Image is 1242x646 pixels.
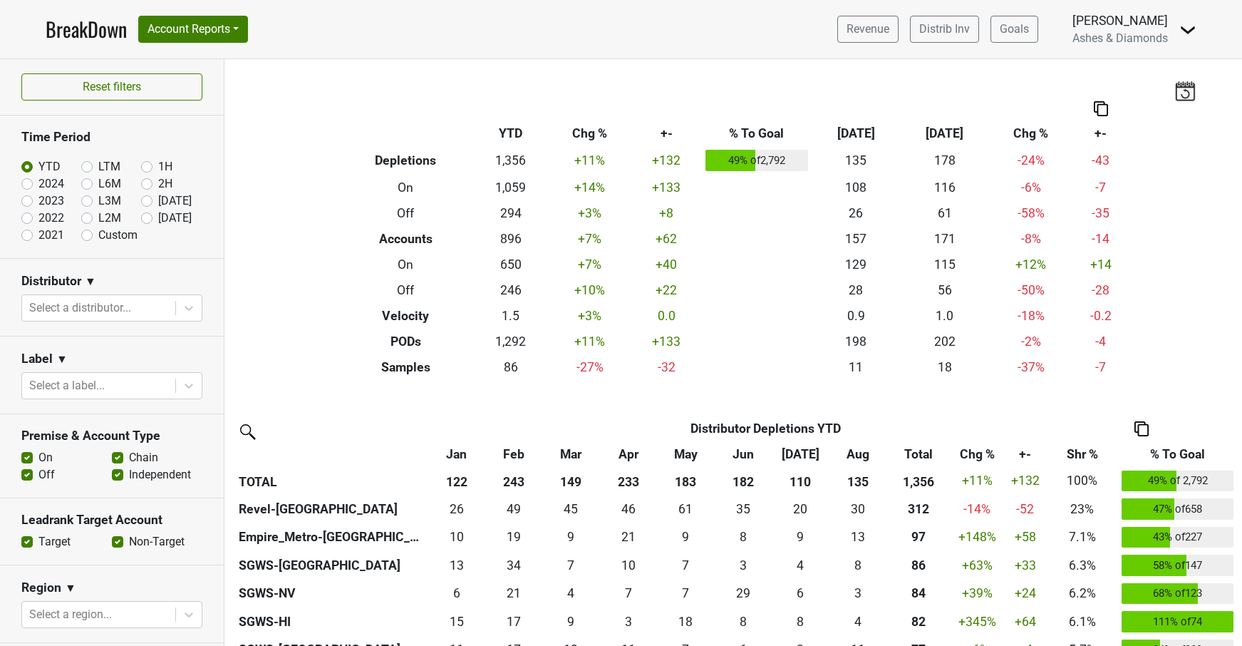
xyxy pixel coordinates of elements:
[129,449,158,466] label: Chain
[38,210,64,227] label: 2022
[600,551,657,580] td: 10.251
[718,556,768,575] div: 3
[548,146,631,175] td: +11 %
[1134,421,1149,436] img: Copy to clipboard
[473,303,548,329] td: 1.5
[428,607,485,636] td: 14.583
[1011,473,1040,488] span: +132
[21,352,53,366] h3: Label
[1046,441,1118,467] th: Shr %: activate to sort column ascending
[901,200,990,226] td: 61
[890,584,948,603] div: 84
[338,146,473,175] th: Depletions
[772,580,829,608] td: 6.083
[989,226,1072,252] td: -8 %
[38,175,64,193] label: 2024
[485,580,542,608] td: 21.083
[473,200,548,226] td: 294
[1007,500,1042,518] div: -52
[1046,495,1118,523] td: 23%
[548,329,631,354] td: +11 %
[989,200,1072,226] td: -58 %
[812,303,901,329] td: 0.9
[473,146,548,175] td: 1,356
[829,580,886,608] td: 3
[715,523,772,552] td: 8.333
[235,441,428,467] th: &nbsp;: activate to sort column ascending
[1094,101,1108,116] img: Copy to clipboard
[235,495,428,523] th: Revel-[GEOGRAPHIC_DATA]
[21,130,202,145] h3: Time Period
[661,556,711,575] div: 7
[489,528,539,546] div: 19
[85,273,96,290] span: ▼
[657,607,714,636] td: 17.75
[1007,612,1042,631] div: +64
[989,354,1072,380] td: -37 %
[631,252,702,277] td: +40
[661,612,711,631] div: 18
[989,146,1072,175] td: -24 %
[158,193,192,210] label: [DATE]
[775,584,826,603] div: 6
[1046,467,1118,496] td: 100%
[829,551,886,580] td: 7.751
[772,523,829,552] td: 8.5
[890,612,948,631] div: 82
[548,252,631,277] td: +7 %
[1072,226,1129,252] td: -14
[603,556,653,575] div: 10
[886,467,951,496] th: 1,356
[772,495,829,523] td: 20.25
[657,495,714,523] td: 61.334
[1072,146,1129,175] td: -43
[715,551,772,580] td: 3.25
[548,226,631,252] td: +7 %
[715,441,772,467] th: Jun: activate to sort column ascending
[21,429,202,444] h3: Premise & Account Type
[1004,441,1047,467] th: +-: activate to sort column ascending
[546,500,596,518] div: 45
[489,500,539,518] div: 49
[715,467,772,496] th: 182
[489,556,539,575] div: 34
[661,584,711,603] div: 7
[1007,528,1042,546] div: +58
[542,580,599,608] td: 4.25
[338,329,473,354] th: PODs
[158,158,172,175] label: 1H
[886,441,951,467] th: Total: activate to sort column ascending
[542,607,599,636] td: 9.25
[1072,121,1129,146] th: +-
[1072,303,1129,329] td: -0.2
[98,227,138,244] label: Custom
[812,226,901,252] td: 157
[631,303,702,329] td: 0.0
[990,16,1038,43] a: Goals
[1072,329,1129,354] td: -4
[600,467,657,496] th: 233
[1179,21,1196,39] img: Dropdown Menu
[546,584,596,603] div: 4
[489,584,539,603] div: 21
[542,495,599,523] td: 45
[631,200,702,226] td: +8
[431,528,482,546] div: 10
[485,416,1047,441] th: Distributor Depletions YTD
[1007,584,1042,603] div: +24
[38,227,64,244] label: 2021
[603,500,653,518] div: 46
[473,226,548,252] td: 896
[718,612,768,631] div: 8
[235,419,258,442] img: filter
[158,175,172,193] label: 2H
[812,329,901,354] td: 198
[1046,607,1118,636] td: 6.1%
[546,556,596,575] div: 7
[657,551,714,580] td: 6.748
[1072,11,1168,30] div: [PERSON_NAME]
[837,16,899,43] a: Revenue
[886,495,951,523] th: 311.834
[631,329,702,354] td: +133
[832,500,883,518] div: 30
